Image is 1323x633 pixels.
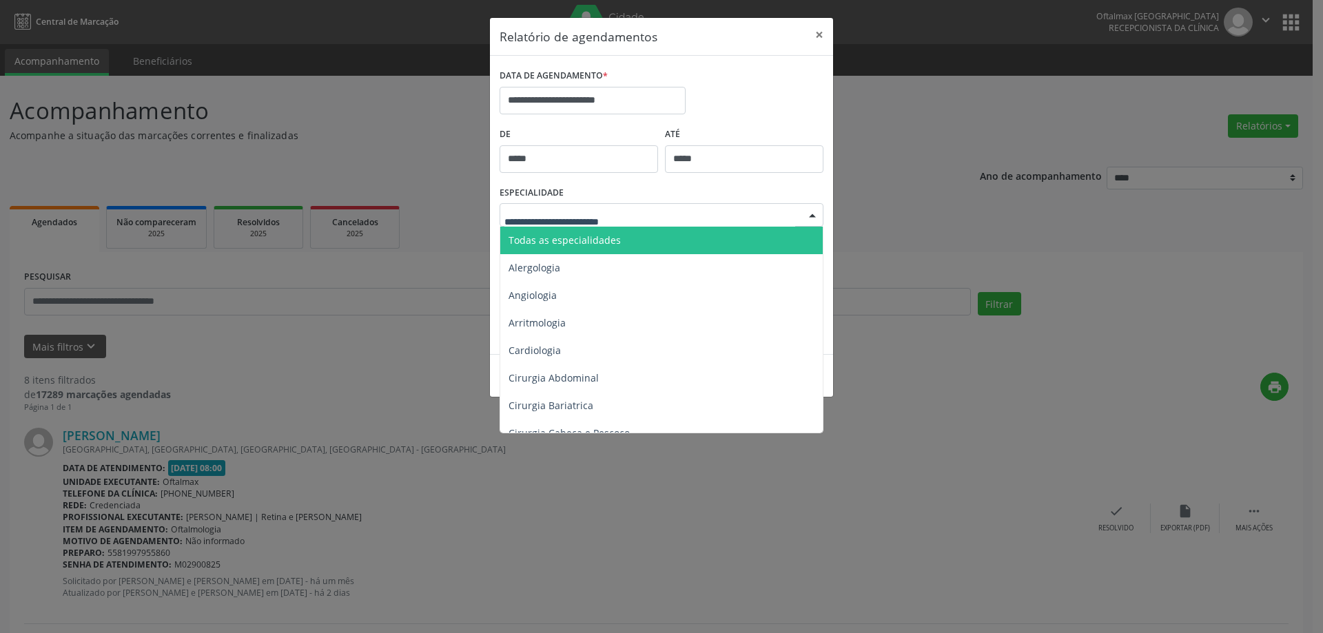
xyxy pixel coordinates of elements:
[509,426,630,439] span: Cirurgia Cabeça e Pescoço
[806,18,833,52] button: Close
[509,316,566,329] span: Arritmologia
[509,344,561,357] span: Cardiologia
[500,124,658,145] label: De
[509,234,621,247] span: Todas as especialidades
[500,65,608,87] label: DATA DE AGENDAMENTO
[509,399,593,412] span: Cirurgia Bariatrica
[665,124,823,145] label: ATÉ
[500,28,657,45] h5: Relatório de agendamentos
[500,183,564,204] label: ESPECIALIDADE
[509,371,599,384] span: Cirurgia Abdominal
[509,289,557,302] span: Angiologia
[509,261,560,274] span: Alergologia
